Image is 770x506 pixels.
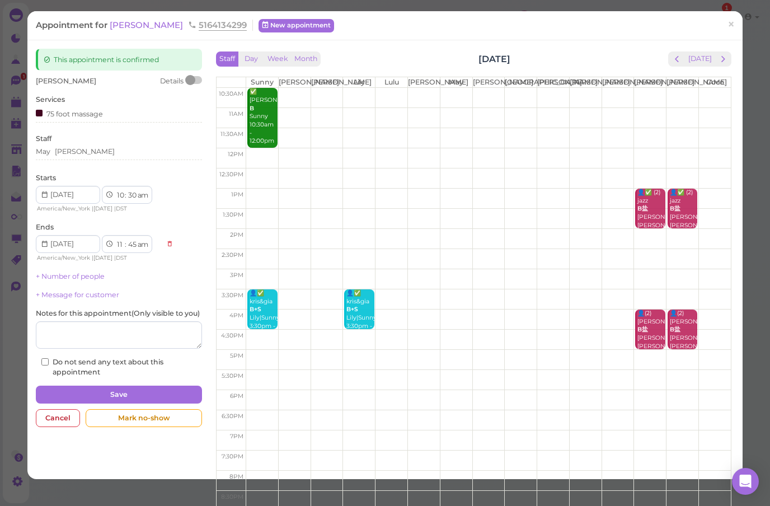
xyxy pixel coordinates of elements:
[230,231,243,238] span: 2pm
[36,308,200,318] label: Notes for this appointment ( Only visible to you )
[41,357,196,377] label: Do not send any text about this appointment
[36,173,56,183] label: Starts
[228,151,243,158] span: 12pm
[37,254,90,261] span: America/New_York
[160,76,184,86] div: Details
[230,352,243,359] span: 5pm
[219,90,243,97] span: 10:30am
[249,289,277,339] div: 👤✅ kris&gia Lily|Sunny 3:30pm - 4:30pm
[36,291,119,299] a: + Message for customer
[727,17,735,32] span: ×
[637,310,665,367] div: 👤(2) [PERSON_NAME] [PERSON_NAME]|[PERSON_NAME] 4:00pm - 5:00pm
[36,409,80,427] div: Cancel
[221,332,243,339] span: 4:30pm
[721,12,741,38] a: ×
[229,312,243,319] span: 4pm
[346,306,358,313] b: B+S
[222,292,243,299] span: 3:30pm
[670,326,680,333] b: B盐
[230,392,243,400] span: 6pm
[472,77,505,87] th: [PERSON_NAME]
[407,77,440,87] th: [PERSON_NAME]
[505,77,537,87] th: [GEOGRAPHIC_DATA]
[36,272,105,280] a: + Number of people
[93,254,112,261] span: [DATE]
[715,51,732,67] button: next
[86,409,202,427] div: Mark no-show
[216,51,238,67] button: Staff
[37,205,90,212] span: America/New_York
[669,189,697,246] div: 👤✅ (2) jazz [PERSON_NAME]|[PERSON_NAME] 1:00pm - 2:00pm
[478,53,510,65] h2: [DATE]
[732,468,759,495] div: Open Intercom Messenger
[220,130,243,138] span: 11:30am
[36,107,103,119] div: 75 foot massage
[291,51,321,67] button: Month
[238,51,265,67] button: Day
[278,77,311,87] th: [PERSON_NAME]
[41,358,49,366] input: Do not send any text about this appointment
[36,204,161,214] div: | |
[36,222,54,232] label: Ends
[231,191,243,198] span: 1pm
[637,326,648,333] b: B盐
[668,51,686,67] button: prev
[670,205,680,212] b: B盐
[259,19,334,32] a: New appointment
[222,453,243,460] span: 7:30pm
[36,253,161,263] div: | |
[637,205,648,212] b: B盐
[116,205,127,212] span: DST
[440,77,472,87] th: May
[311,77,343,87] th: [PERSON_NAME]
[343,77,375,87] th: Lily
[537,77,570,87] th: [PERSON_NAME]
[602,77,634,87] th: [PERSON_NAME]
[222,251,243,259] span: 2:30pm
[249,88,277,146] div: ✅ [PERSON_NAME] Sunny 10:30am - 12:00pm
[36,95,65,105] label: Services
[230,271,243,279] span: 3pm
[93,205,112,212] span: [DATE]
[36,77,96,85] span: [PERSON_NAME]
[223,211,243,218] span: 1:30pm
[634,77,666,87] th: [PERSON_NAME]
[36,134,51,144] label: Staff
[346,289,374,339] div: 👤✅ kris&gia Lily|Sunny 3:30pm - 4:30pm
[250,306,261,313] b: B+S
[698,77,731,87] th: Coco
[36,386,202,404] button: Save
[250,105,254,112] b: B
[669,310,697,367] div: 👤(2) [PERSON_NAME] [PERSON_NAME]|[PERSON_NAME] 4:00pm - 5:00pm
[36,49,202,71] div: This appointment is confirmed
[229,473,243,480] span: 8pm
[222,413,243,420] span: 6:30pm
[221,493,243,500] span: 8:30pm
[375,77,408,87] th: Lulu
[569,77,602,87] th: [PERSON_NAME]
[229,110,243,118] span: 11am
[222,372,243,379] span: 5:30pm
[230,433,243,440] span: 7pm
[246,77,279,87] th: Sunny
[219,171,243,178] span: 12:30pm
[666,77,699,87] th: [PERSON_NAME]
[36,20,253,31] div: Appointment for
[55,147,115,157] div: [PERSON_NAME]
[110,20,185,30] a: [PERSON_NAME]
[36,147,50,157] div: May
[637,189,665,246] div: 👤✅ (2) jazz [PERSON_NAME]|[PERSON_NAME] 1:00pm - 2:00pm
[685,51,715,67] button: [DATE]
[264,51,292,67] button: Week
[116,254,127,261] span: DST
